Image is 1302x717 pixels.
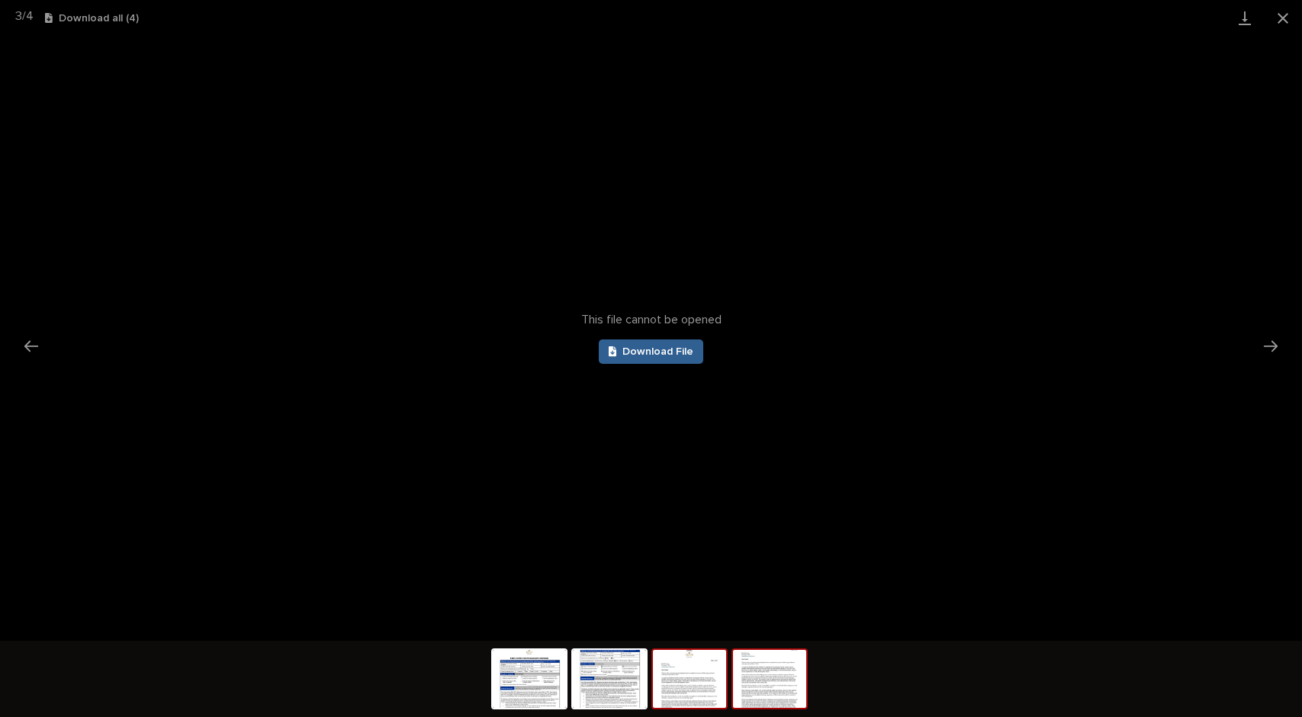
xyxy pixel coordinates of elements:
[15,331,47,361] button: Previous slide
[1255,331,1287,361] button: Next slide
[581,313,722,327] span: This file cannot be opened
[26,10,34,22] span: 4
[493,650,566,708] img: https%3A%2F%2Fv5.airtableusercontent.com%2Fv3%2Fu%2F44%2F44%2F1755907200000%2FNqFZdm-iqQsXBjwctVE...
[653,650,726,708] img: https%3A%2F%2Fv5.airtableusercontent.com%2Fv3%2Fu%2F44%2F44%2F1755907200000%2Fhvn_HzhAMFrpUmW7CXk...
[15,10,22,22] span: 3
[733,650,806,708] img: https%3A%2F%2Fv5.airtableusercontent.com%2Fv3%2Fu%2F44%2F44%2F1755907200000%2FqXbhAxTz-X1RMHlLGl3...
[622,346,693,357] span: Download File
[573,650,646,708] img: https%3A%2F%2Fv5.airtableusercontent.com%2Fv3%2Fu%2F44%2F44%2F1755907200000%2FTD4zGYRsTGYmedEAYGG...
[599,339,704,364] a: Download File
[45,13,139,24] button: Download all (4)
